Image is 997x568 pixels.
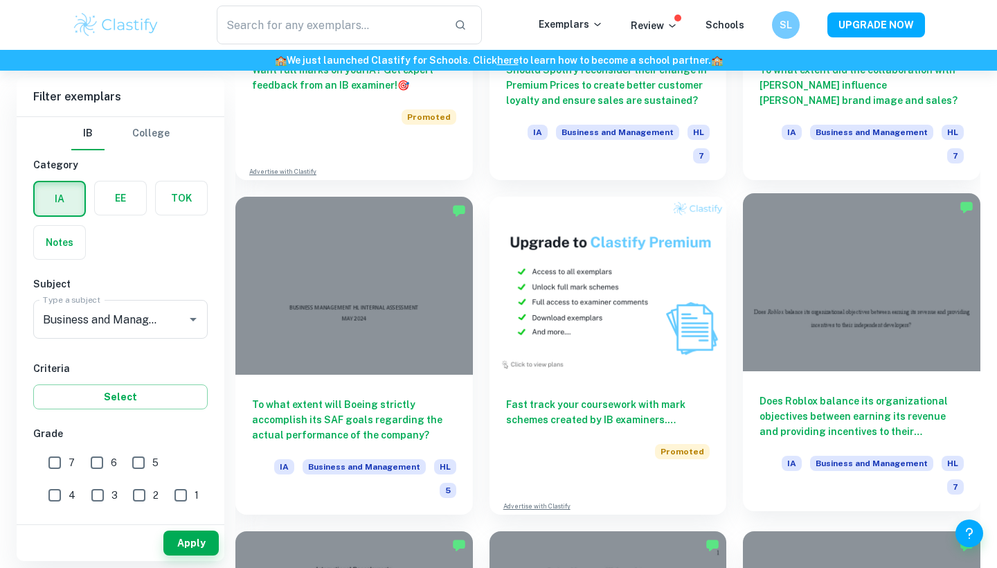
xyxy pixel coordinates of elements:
h6: Should Spotify reconsider their change in Premium Prices to create better customer loyalty and en... [506,62,710,108]
span: 6 [111,455,117,470]
button: UPGRADE NOW [827,12,925,37]
span: 3 [111,488,118,503]
a: Advertise with Clastify [249,167,316,177]
span: IA [782,125,802,140]
h6: Filter exemplars [17,78,224,116]
span: HL [942,125,964,140]
span: 2 [153,488,159,503]
button: SL [772,11,800,39]
h6: Fast track your coursework with mark schemes created by IB examiners. Upgrade now [506,397,710,427]
h6: Criteria [33,361,208,376]
h6: Grade [33,426,208,441]
h6: To what extent did the collaboration with [PERSON_NAME] influence [PERSON_NAME] brand image and s... [760,62,964,108]
span: Business and Management [810,125,933,140]
img: Marked [452,538,466,552]
button: TOK [156,181,207,215]
span: 4 [69,488,75,503]
p: Review [631,18,678,33]
a: here [497,55,519,66]
span: 7 [947,148,964,163]
h6: Does Roblox balance its organizational objectives between earning its revenue and providing incen... [760,393,964,439]
h6: SL [778,17,794,33]
input: Search for any exemplars... [217,6,443,44]
span: HL [942,456,964,471]
h6: We just launched Clastify for Schools. Click to learn how to become a school partner. [3,53,994,68]
button: Open [183,310,203,329]
img: Marked [960,200,973,214]
button: IB [71,117,105,150]
p: Exemplars [539,17,603,32]
a: Schools [706,19,744,30]
span: IA [274,459,294,474]
span: 7 [947,479,964,495]
div: Filter type choice [71,117,170,150]
button: Help and Feedback [955,520,983,547]
button: EE [95,181,146,215]
span: 7 [693,148,710,163]
button: IA [35,182,84,215]
span: 5 [152,455,159,470]
h6: To what extent will Boeing strictly accomplish its SAF goals regarding the actual performance of ... [252,397,456,443]
span: 1 [195,488,199,503]
a: Does Roblox balance its organizational objectives between earning its revenue and providing incen... [743,197,980,515]
span: 🏫 [711,55,723,66]
span: IA [782,456,802,471]
span: HL [688,125,710,140]
h6: Subject [33,276,208,292]
h6: Category [33,157,208,172]
span: Business and Management [556,125,679,140]
span: Promoted [402,109,456,125]
button: Select [33,384,208,409]
h6: Want full marks on your IA ? Get expert feedback from an IB examiner! [252,62,456,93]
span: HL [434,459,456,474]
button: Notes [34,226,85,259]
span: Business and Management [303,459,426,474]
span: 5 [440,483,456,498]
span: 🎯 [397,80,409,91]
span: 7 [69,455,75,470]
button: College [132,117,170,150]
label: Type a subject [43,294,100,305]
a: Advertise with Clastify [503,502,571,511]
img: Marked [706,538,719,552]
span: IA [528,125,548,140]
button: Apply [163,531,219,556]
img: Clastify logo [72,11,160,39]
span: 🏫 [275,55,287,66]
img: Marked [452,204,466,218]
span: Promoted [655,444,710,459]
img: Thumbnail [489,197,727,375]
span: Business and Management [810,456,933,471]
a: To what extent will Boeing strictly accomplish its SAF goals regarding the actual performance of ... [235,197,473,515]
